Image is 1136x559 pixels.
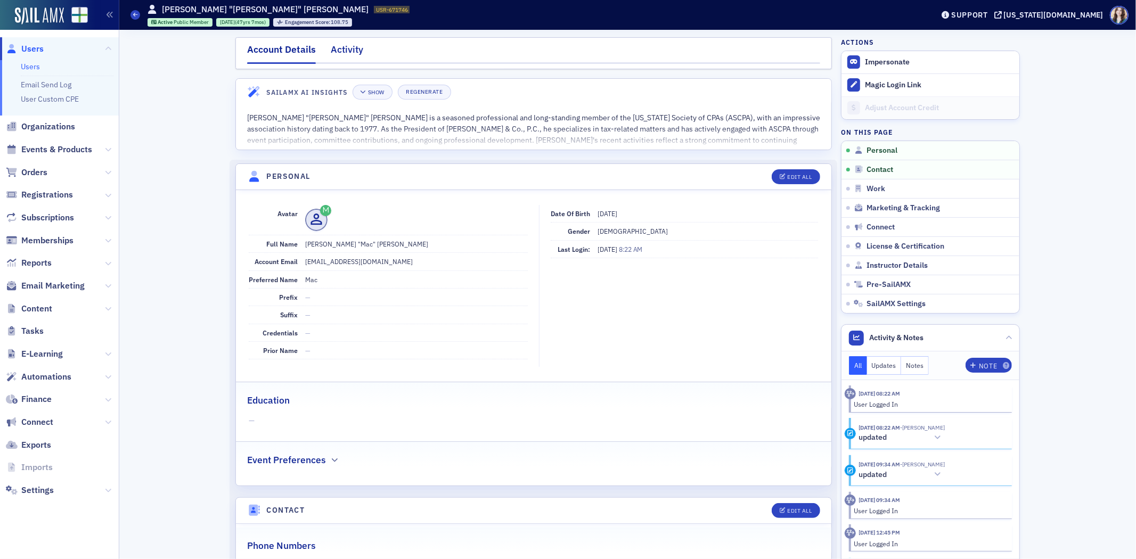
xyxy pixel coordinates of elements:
span: Last Login: [558,245,590,253]
span: Public Member [174,19,209,26]
button: updated [859,469,945,480]
span: E-Learning [21,348,63,360]
h1: [PERSON_NAME] "[PERSON_NAME]" [PERSON_NAME] [162,4,369,15]
span: Organizations [21,121,75,133]
div: User Logged In [854,539,1005,548]
div: 1978-02-02 00:00:00 [216,18,269,27]
span: — [305,346,310,355]
div: Edit All [788,174,812,180]
span: Instructor Details [867,261,928,270]
span: Contact [867,165,894,175]
div: Magic Login Link [865,80,1014,90]
div: 108.75 [285,20,349,26]
span: Account Email [255,257,298,266]
h4: On this page [841,127,1020,137]
div: Activity [331,43,363,62]
div: Activity [845,528,856,539]
button: All [849,356,867,375]
div: Activity [845,495,856,506]
span: Users [21,43,44,55]
span: Connect [21,416,53,428]
span: Activity & Notes [870,332,924,343]
button: Edit All [772,169,820,184]
time: 9/22/2025 09:34 AM [859,461,901,468]
button: Notes [901,356,929,375]
span: [DATE] [598,245,619,253]
a: Tasks [6,325,44,337]
button: Magic Login Link [841,73,1019,96]
span: Preferred Name [249,275,298,284]
span: Tasks [21,325,44,337]
a: Memberships [6,235,73,246]
button: Show [353,85,393,100]
span: Suffix [280,310,298,319]
span: — [305,310,310,319]
button: [US_STATE][DOMAIN_NAME] [994,11,1107,19]
span: Content [21,303,52,315]
a: Email Marketing [6,280,85,292]
span: Personal [867,146,898,155]
span: Mac Mayers [901,461,945,468]
button: Updates [867,356,902,375]
h4: SailAMX AI Insights [267,87,348,97]
span: Full Name [266,240,298,248]
div: User Logged In [854,506,1005,515]
a: Settings [6,484,54,496]
img: SailAMX [71,7,88,23]
span: — [249,415,818,426]
span: Events & Products [21,144,92,155]
button: Impersonate [865,57,910,67]
a: Organizations [6,121,75,133]
h2: Phone Numbers [247,539,316,553]
a: Users [21,62,40,71]
span: Credentials [263,328,298,337]
a: Orders [6,167,47,178]
a: Finance [6,393,52,405]
a: Exports [6,439,51,451]
div: Activity [845,388,856,399]
div: Active: Active: Public Member [148,18,213,27]
time: 9/20/2025 12:45 PM [859,529,901,536]
div: Edit All [788,508,812,514]
span: Imports [21,462,53,473]
span: Mac Mayers [901,424,945,431]
span: Subscriptions [21,212,74,224]
span: Marketing & Tracking [867,203,941,213]
dd: [PERSON_NAME] "Mac" [PERSON_NAME] [305,235,528,252]
img: SailAMX [15,7,64,24]
span: Finance [21,393,52,405]
span: — [305,293,310,301]
div: Engagement Score: 108.75 [273,18,352,27]
dd: Mac [305,271,528,288]
h4: Actions [841,37,874,47]
div: Update [845,428,856,439]
span: [DATE] [220,19,235,26]
span: SailAMX Settings [867,299,926,309]
a: Automations [6,371,71,383]
span: Avatar [277,209,298,218]
a: Users [6,43,44,55]
button: Edit All [772,503,820,518]
span: USR-671746 [376,6,408,13]
div: Note [979,363,997,369]
a: Imports [6,462,53,473]
span: Memberships [21,235,73,246]
a: E-Learning [6,348,63,360]
a: Events & Products [6,144,92,155]
a: User Custom CPE [21,94,79,104]
span: Engagement Score : [285,19,331,26]
span: Connect [867,223,895,232]
span: Prefix [279,293,298,301]
span: Work [867,184,886,194]
span: 8:22 AM [619,245,642,253]
h2: Event Preferences [247,453,326,467]
h4: Personal [267,171,310,182]
span: Reports [21,257,52,269]
div: Account Details [247,43,316,64]
h5: updated [859,433,887,442]
span: Prior Name [263,346,298,355]
a: Subscriptions [6,212,74,224]
span: Email Marketing [21,280,85,292]
button: Note [966,358,1012,373]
